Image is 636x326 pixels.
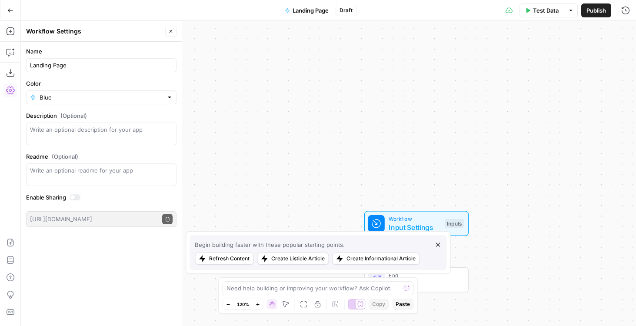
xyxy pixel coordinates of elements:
label: Enable Sharing [26,193,176,202]
span: Publish [586,6,606,15]
button: Paste [392,299,413,310]
span: Workflow [389,215,440,223]
div: Refresh Content [209,255,250,263]
input: Untitled [30,61,173,70]
button: Landing Page [280,3,334,17]
div: Create Informational Article [346,255,416,263]
div: Create Listicle Article [271,255,325,263]
span: Input Settings [389,222,440,233]
input: Blue [40,93,163,102]
span: (Optional) [52,152,78,161]
span: 120% [237,301,249,308]
span: Copy [372,300,385,308]
button: Publish [581,3,611,17]
label: Color [26,79,176,88]
div: Workflow Settings [26,27,163,36]
div: WorkflowInput SettingsInputs [336,211,497,236]
label: Name [26,47,176,56]
div: Inputs [445,219,464,228]
button: Test Data [519,3,564,17]
span: Landing Page [293,6,329,15]
span: Test Data [533,6,559,15]
label: Readme [26,152,176,161]
span: Paste [396,300,410,308]
div: Begin building faster with these popular starting points. [195,240,345,249]
span: Output [389,278,460,289]
button: Copy [369,299,389,310]
span: End [389,271,460,279]
span: Draft [340,7,353,14]
label: Description [26,111,176,120]
span: (Optional) [60,111,87,120]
